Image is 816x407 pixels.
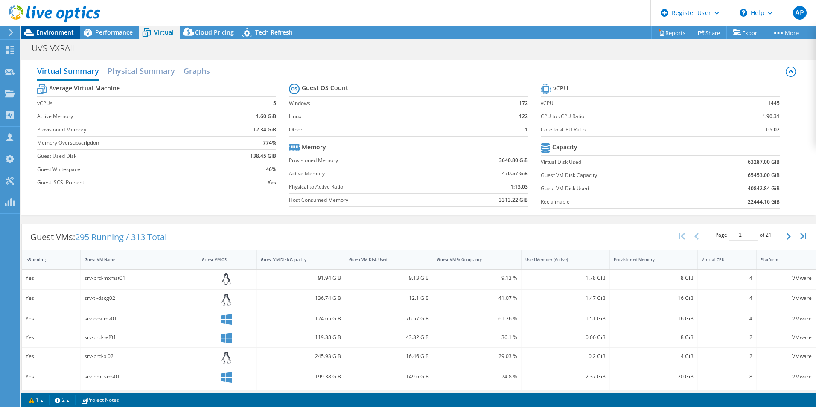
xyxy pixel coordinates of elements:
b: Guest OS Count [302,84,348,92]
b: Average Virtual Machine [49,84,120,93]
label: Virtual Disk Used [541,158,697,166]
a: Reports [651,26,692,39]
label: Reclaimable [541,198,697,206]
div: 8 GiB [614,273,694,283]
b: 774% [263,139,276,147]
span: 21 [766,231,772,238]
b: 1 [525,125,528,134]
div: 2 [702,352,752,361]
div: Provisioned Memory [614,257,684,262]
a: Project Notes [75,395,125,405]
div: Yes [26,333,76,342]
div: Used Memory (Active) [525,257,595,262]
label: Provisioned Memory [37,125,219,134]
b: 1.60 GiB [256,112,276,121]
div: 0.66 GiB [525,333,606,342]
div: Virtual CPU [702,257,742,262]
div: 124.65 GiB [261,314,341,323]
b: 1:5.02 [765,125,780,134]
label: CPU to vCPU Ratio [541,112,717,121]
div: Guest VM OS [202,257,242,262]
span: Cloud Pricing [195,28,234,36]
div: 43.32 GiB [349,333,429,342]
div: srv-prd-ref01 [85,333,194,342]
a: Share [692,26,727,39]
div: srv-ti-dscg02 [85,294,194,303]
h2: Physical Summary [108,62,175,79]
div: VMware [761,294,812,303]
div: 2 [702,333,752,342]
div: Guest VM % Occupancy [437,257,507,262]
div: VMware [761,333,812,342]
label: Provisioned Memory [289,156,453,165]
a: 1 [23,395,50,405]
div: 2.37 GiB [525,372,606,381]
label: Guest Whitespace [37,165,219,174]
label: Host Consumed Memory [289,196,453,204]
div: 136.74 GiB [261,294,341,303]
b: 122 [519,112,528,121]
div: 41.07 % [437,294,517,303]
span: Tech Refresh [255,28,293,36]
div: 4 [702,294,752,303]
div: 1.78 GiB [525,273,606,283]
div: 16 GiB [614,314,694,323]
div: 8 GiB [614,333,694,342]
div: 4 GiB [614,352,694,361]
span: Page of [715,230,772,241]
b: 65453.00 GiB [748,171,780,180]
label: Guest VM Disk Used [541,184,697,193]
label: Linux [289,112,496,121]
div: srv-dev-mk01 [85,314,194,323]
div: Guest VM Disk Capacity [261,257,331,262]
span: 295 Running / 313 Total [75,231,167,243]
div: Yes [26,314,76,323]
div: 1.47 GiB [525,294,606,303]
b: 63287.00 GiB [748,158,780,166]
div: Yes [26,294,76,303]
a: Export [726,26,766,39]
div: 199.38 GiB [261,372,341,381]
b: 22444.16 GiB [748,198,780,206]
div: 16.46 GiB [349,352,429,361]
div: 245.93 GiB [261,352,341,361]
span: Performance [95,28,133,36]
div: srv-prd-mxmst01 [85,273,194,283]
b: 46% [266,165,276,174]
div: 9.13 GiB [349,273,429,283]
label: Active Memory [289,169,453,178]
div: 0.2 GiB [525,352,606,361]
span: Environment [36,28,74,36]
div: 20 GiB [614,372,694,381]
h2: Graphs [184,62,210,79]
div: 149.6 GiB [349,372,429,381]
div: 16 GiB [614,294,694,303]
div: srv-hml-sms01 [85,372,194,381]
label: Guest VM Disk Capacity [541,171,697,180]
b: 3313.22 GiB [499,196,528,204]
b: 138.45 GiB [250,152,276,160]
label: vCPU [541,99,717,108]
div: VMware [761,372,812,381]
div: srv-prd-bi02 [85,352,194,361]
div: Guest VMs: [22,224,175,250]
a: 2 [49,395,76,405]
div: IsRunning [26,257,66,262]
div: VMware [761,352,812,361]
b: 12.34 GiB [253,125,276,134]
label: Active Memory [37,112,219,121]
div: 61.26 % [437,314,517,323]
label: Guest Used Disk [37,152,219,160]
span: AP [793,6,807,20]
div: Guest VM Disk Used [349,257,419,262]
h2: Virtual Summary [37,62,99,81]
div: 12.1 GiB [349,294,429,303]
label: Windows [289,99,496,108]
span: Virtual [154,28,174,36]
b: vCPU [553,84,568,93]
b: 40842.84 GiB [748,184,780,193]
div: VMware [761,314,812,323]
b: 1445 [768,99,780,108]
b: Yes [268,178,276,187]
div: 8 [702,372,752,381]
